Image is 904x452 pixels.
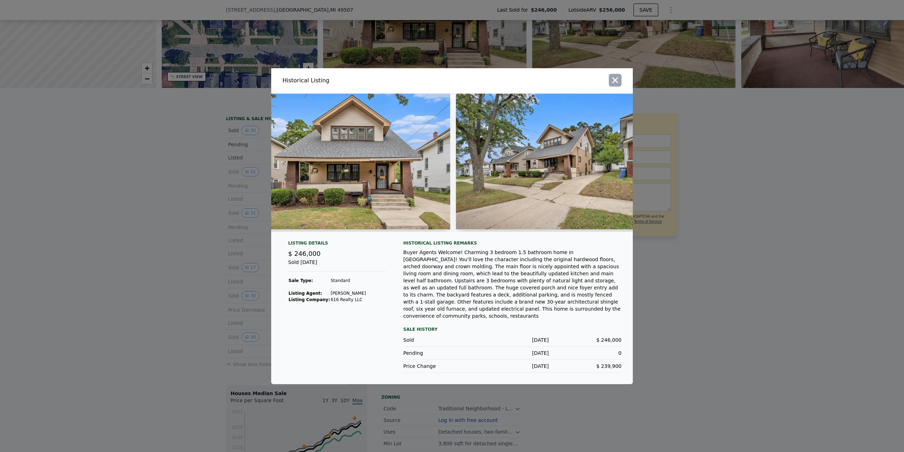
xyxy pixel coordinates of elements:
[330,277,366,284] td: Standard
[282,76,449,85] div: Historical Listing
[403,350,476,357] div: Pending
[330,290,366,297] td: [PERSON_NAME]
[476,336,549,344] div: [DATE]
[289,291,322,296] strong: Listing Agent:
[456,94,659,229] img: Property Img
[476,363,549,370] div: [DATE]
[403,363,476,370] div: Price Change
[403,336,476,344] div: Sold
[330,297,366,303] td: 616 Realty LLC
[596,363,621,369] span: $ 239,900
[288,259,386,272] div: Sold [DATE]
[476,350,549,357] div: [DATE]
[288,250,321,257] span: $ 246,000
[596,337,621,343] span: $ 246,000
[289,297,330,302] strong: Listing Company:
[403,249,621,319] div: Buyer Agents Welcome! Charming 3 bedroom 1.5 bathroom home in [GEOGRAPHIC_DATA]! You'll love the ...
[289,278,313,283] strong: Sale Type:
[549,350,621,357] div: 0
[247,94,451,229] img: Property Img
[403,240,621,246] div: Historical Listing remarks
[403,325,621,334] div: Sale History
[288,240,386,249] div: Listing Details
